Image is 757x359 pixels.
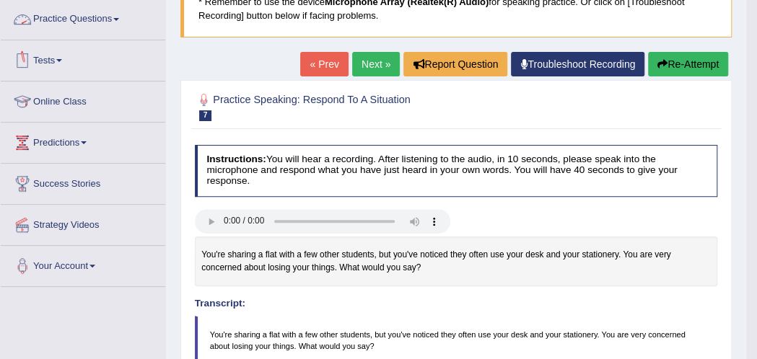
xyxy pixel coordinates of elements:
[199,110,212,121] span: 7
[300,52,348,76] a: « Prev
[195,236,718,286] div: You're sharing a flat with a few other students, but you've noticed they often use your desk and ...
[352,52,400,76] a: Next »
[1,246,165,282] a: Your Account
[195,145,718,197] h4: You will hear a recording. After listening to the audio, in 10 seconds, please speak into the mic...
[648,52,728,76] button: Re-Attempt
[511,52,644,76] a: Troubleshoot Recording
[1,40,165,76] a: Tests
[1,81,165,118] a: Online Class
[403,52,507,76] button: Report Question
[206,154,266,164] b: Instructions:
[1,164,165,200] a: Success Stories
[1,205,165,241] a: Strategy Videos
[1,123,165,159] a: Predictions
[195,91,519,121] h2: Practice Speaking: Respond To A Situation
